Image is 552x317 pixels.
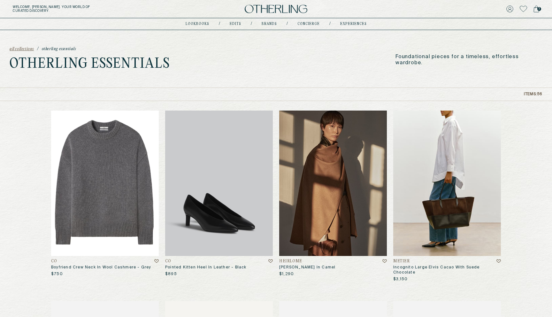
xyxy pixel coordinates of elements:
div: / [251,21,252,27]
div: / [329,21,331,27]
a: lookbooks [186,22,209,26]
p: Items: 56 [524,92,542,97]
a: Boyfriend Crew Neck in Wool Cashmere - GreyCOBoyfriend Crew Neck In Wool Cashmere - Grey$750 [51,111,159,277]
img: Pointed Kitten Heel in Leather - Black [165,111,273,256]
span: 3 [537,7,541,11]
a: Danica Shawl in CamelHeirlome[PERSON_NAME] In Camel$1,290 [279,111,387,277]
h5: Welcome, [PERSON_NAME] . Your world of curated discovery. [13,5,171,13]
span: / [37,47,39,51]
p: $750 [51,272,63,277]
h3: Incognito Large Elvis Cacao With Suede Chocolate [393,265,501,275]
img: Incognito Large Elvis Cacao with Suede Chocolate [393,111,501,256]
h3: [PERSON_NAME] In Camel [279,265,387,270]
div: / [287,21,288,27]
img: Danica Shawl in Camel [279,111,387,256]
a: experiences [340,22,367,26]
h4: Heirlome [279,259,302,264]
h1: Otherling Essentials [10,58,170,71]
a: /Otherling Essentials [37,47,76,51]
a: concierge [297,22,320,26]
a: Incognito Large Elvis Cacao with Suede ChocolateMetierIncognito Large Elvis Cacao With Suede Choc... [393,111,501,282]
h4: Metier [393,259,410,264]
a: Brands [262,22,277,26]
p: $3,150 [393,277,408,282]
a: Edits [230,22,241,26]
p: $895 [165,272,177,277]
h3: Pointed Kitten Heel In Leather - Black [165,265,273,270]
p: $1,290 [279,272,294,277]
div: / [219,21,220,27]
img: logo [245,5,307,13]
span: Otherling Essentials [42,47,76,51]
a: Pointed Kitten Heel in Leather - BlackCOPointed Kitten Heel In Leather - Black$895 [165,111,273,277]
a: 3 [533,4,539,13]
img: Boyfriend Crew Neck in Wool Cashmere - Grey [51,111,159,256]
h3: Boyfriend Crew Neck In Wool Cashmere - Grey [51,265,159,270]
a: all collections [10,47,34,51]
h4: CO [51,259,57,264]
p: Foundational pieces for a timeless, effortless wardrobe. [395,54,542,66]
h4: CO [165,259,171,264]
